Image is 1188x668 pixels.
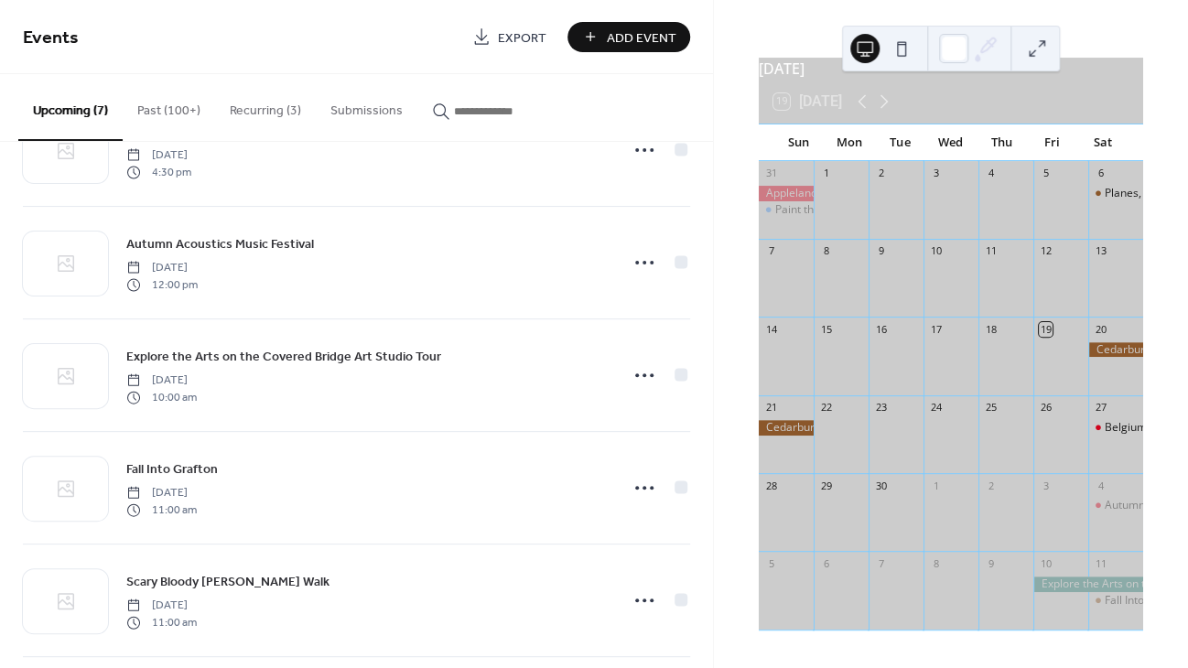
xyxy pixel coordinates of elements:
span: Export [498,28,546,48]
div: 28 [764,479,778,492]
div: 12 [1039,244,1053,258]
button: Submissions [316,74,417,139]
div: 6 [1094,167,1107,180]
div: 29 [819,479,833,492]
div: 3 [929,167,943,180]
a: Scary Bloody [PERSON_NAME] Walk [126,571,329,592]
div: Paint the Summer Party - Paint on Port Celebration [759,202,814,218]
div: 9 [874,244,888,258]
div: Fall Into Grafton [1105,593,1186,609]
div: 11 [1094,556,1107,570]
span: [DATE] [126,147,191,164]
span: [DATE] [126,485,197,501]
span: Autumn Acoustics Music Festival [126,235,314,254]
div: 26 [1039,401,1053,415]
span: [DATE] [126,260,198,276]
div: 24 [929,401,943,415]
div: Autumn Acoustics Music Festival [1088,498,1143,513]
div: 2 [874,167,888,180]
div: Thu [977,124,1027,161]
span: 11:00 am [126,614,197,630]
span: [DATE] [126,598,197,614]
div: 3 [1039,479,1053,492]
div: Tue [875,124,925,161]
a: Autumn Acoustics Music Festival [126,233,314,254]
div: 13 [1094,244,1107,258]
span: 10:00 am [126,389,197,405]
div: 1 [819,167,833,180]
div: 16 [874,322,888,336]
div: 5 [1039,167,1053,180]
div: 10 [929,244,943,258]
div: Mon [824,124,874,161]
div: 4 [984,167,998,180]
div: 25 [984,401,998,415]
div: Fall Into Grafton [1088,593,1143,609]
div: 7 [764,244,778,258]
div: 7 [874,556,888,570]
div: 15 [819,322,833,336]
div: 8 [929,556,943,570]
button: Recurring (3) [215,74,316,139]
a: Fall Into Grafton [126,458,218,479]
div: 1 [929,479,943,492]
div: 22 [819,401,833,415]
div: Paint the Summer Party - Paint on Port Celebration [775,202,1032,218]
span: Fall Into Grafton [126,460,218,479]
div: 5 [764,556,778,570]
span: 12:00 pm [126,276,198,293]
button: Add Event [567,22,690,52]
div: 2 [984,479,998,492]
span: [DATE] [126,372,197,389]
button: Past (100+) [123,74,215,139]
div: 4 [1094,479,1107,492]
div: 8 [819,244,833,258]
div: 6 [819,556,833,570]
span: 11:00 am [126,501,197,518]
div: Fri [1027,124,1077,161]
div: [DATE] [759,58,1143,80]
div: 23 [874,401,888,415]
div: 27 [1094,401,1107,415]
div: Cedarburg Wine & Harvest Festival [759,420,814,436]
div: 21 [764,401,778,415]
span: Explore the Arts on the Covered Bridge Art Studio Tour [126,348,441,367]
a: Explore the Arts on the Covered Bridge Art Studio Tour [126,346,441,367]
div: 9 [984,556,998,570]
div: 10 [1039,556,1053,570]
div: Sun [773,124,824,161]
div: Belgium Beer Run [1088,420,1143,436]
div: 18 [984,322,998,336]
span: 4:30 pm [126,164,191,180]
div: 31 [764,167,778,180]
div: Sat [1078,124,1129,161]
div: 17 [929,322,943,336]
span: Scary Bloody [PERSON_NAME] Walk [126,573,329,592]
div: 11 [984,244,998,258]
span: Events [23,20,79,56]
div: Cedarburg Wine & Harvest Festival [1088,342,1143,358]
div: 14 [764,322,778,336]
div: 20 [1094,322,1107,336]
a: Export [459,22,560,52]
span: Add Event [607,28,676,48]
div: Explore the Arts on the Covered Bridge Art Studio Tour [1033,576,1143,592]
button: Upcoming (7) [18,74,123,141]
div: 30 [874,479,888,492]
div: Appleland's Sunflower Festival [759,186,814,201]
div: Wed [925,124,976,161]
div: 19 [1039,322,1053,336]
div: Planes, Trains and Autotombiles Show at Pioneer Village [1088,186,1143,201]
